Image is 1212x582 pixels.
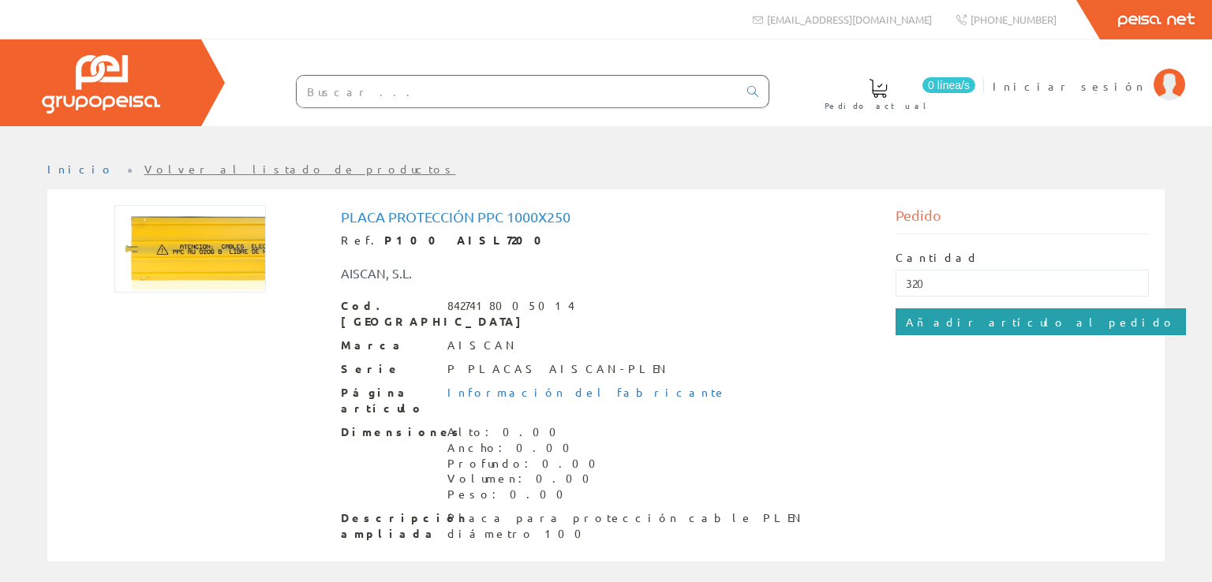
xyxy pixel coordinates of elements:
[447,361,670,377] div: P PLACAS AISCAN-PLEN
[341,233,872,248] div: Ref.
[341,209,872,225] h1: Placa protección ppc 1000x250
[341,298,436,330] span: Cod. [GEOGRAPHIC_DATA]
[341,361,436,377] span: Serie
[971,13,1057,26] span: [PHONE_NUMBER]
[896,250,979,266] label: Cantidad
[447,385,727,399] a: Información del fabricante
[447,471,605,487] div: Volumen: 0.00
[447,424,605,440] div: Alto: 0.00
[922,77,975,93] span: 0 línea/s
[384,233,552,247] strong: P100 AISL7200
[47,162,114,176] a: Inicio
[114,205,266,293] img: Foto artículo Placa protección ppc 1000x250 (192x110.57142857143)
[447,338,518,353] div: AISCAN
[341,510,436,542] span: Descripción ampliada
[447,456,605,472] div: Profundo: 0.00
[341,385,436,416] span: Página artículo
[341,338,436,353] span: Marca
[447,440,605,456] div: Ancho: 0.00
[447,487,605,502] div: Peso: 0.00
[993,65,1185,80] a: Iniciar sesión
[825,98,932,114] span: Pedido actual
[447,510,872,542] div: Placa para protección cable PLEN diámetro 100
[297,76,738,107] input: Buscar ...
[341,424,436,440] span: Dimensiones
[42,55,160,114] img: Grupo Peisa
[896,205,1150,234] div: Pedido
[144,162,456,176] a: Volver al listado de productos
[896,308,1186,335] input: Añadir artículo al pedido
[767,13,932,26] span: [EMAIL_ADDRESS][DOMAIN_NAME]
[993,78,1146,94] span: Iniciar sesión
[447,298,574,314] div: 8427418005014
[329,264,653,282] div: AISCAN, S.L.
